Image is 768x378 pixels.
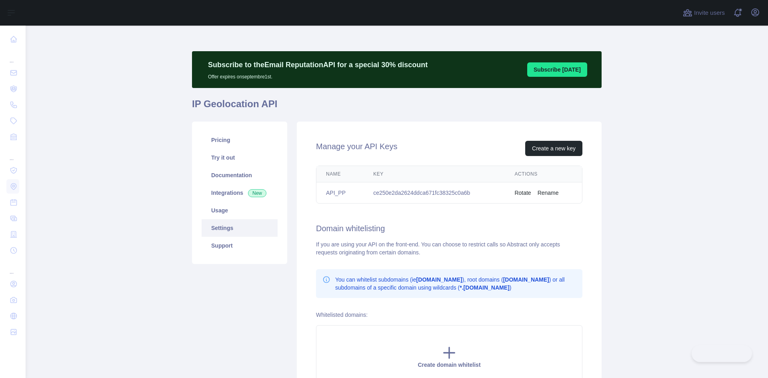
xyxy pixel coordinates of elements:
iframe: Toggle Customer Support [692,345,752,362]
h1: IP Geolocation API [192,98,602,117]
button: Subscribe [DATE] [527,62,587,77]
a: Support [202,237,278,254]
a: Integrations New [202,184,278,202]
b: *.[DOMAIN_NAME] [460,284,509,291]
h2: Domain whitelisting [316,223,582,234]
a: Documentation [202,166,278,184]
p: You can whitelist subdomains (ie ), root domains ( ) or all subdomains of a specific domain using... [335,276,576,292]
b: [DOMAIN_NAME] [416,276,462,283]
span: Invite users [694,8,725,18]
div: ... [6,48,19,64]
p: Offer expires on septembre 1st. [208,70,428,80]
th: Name [316,166,364,182]
a: Pricing [202,131,278,149]
b: [DOMAIN_NAME] [503,276,549,283]
p: Subscribe to the Email Reputation API for a special 30 % discount [208,59,428,70]
div: ... [6,259,19,275]
button: Invite users [681,6,726,19]
div: ... [6,146,19,162]
th: Key [364,166,505,182]
td: API_PP [316,182,364,204]
th: Actions [505,166,582,182]
h2: Manage your API Keys [316,141,397,156]
div: If you are using your API on the front-end. You can choose to restrict calls so Abstract only acc... [316,240,582,256]
a: Usage [202,202,278,219]
span: New [248,189,266,197]
label: Whitelisted domains: [316,312,368,318]
a: Try it out [202,149,278,166]
a: Settings [202,219,278,237]
span: Create domain whitelist [418,362,480,368]
button: Create a new key [525,141,582,156]
button: Rename [538,189,559,197]
td: ce250e2da2624ddca671fc38325c0a6b [364,182,505,204]
button: Rotate [514,189,531,197]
